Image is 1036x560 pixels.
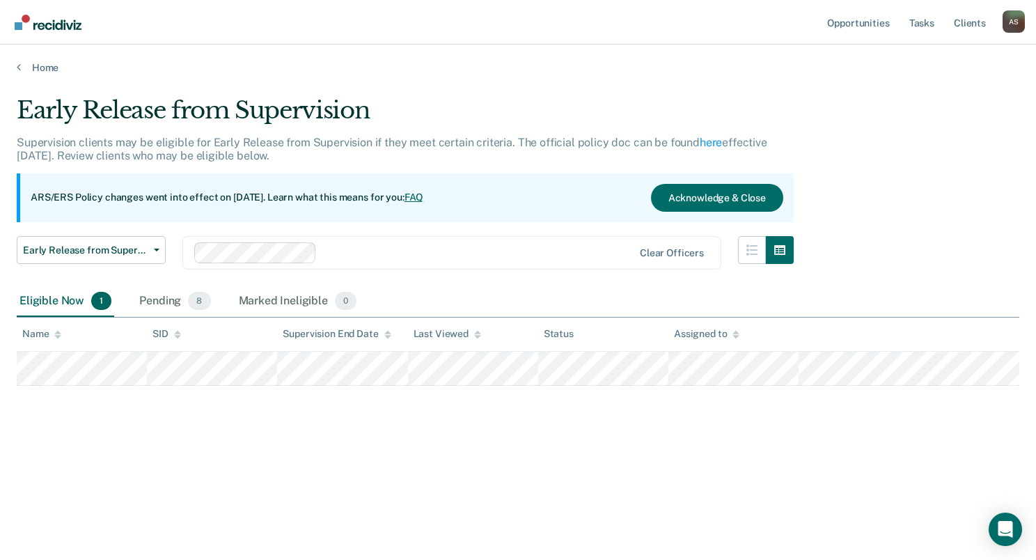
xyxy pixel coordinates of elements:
[17,236,166,264] button: Early Release from Supervision
[22,328,61,340] div: Name
[91,292,111,310] span: 1
[17,136,767,162] p: Supervision clients may be eligible for Early Release from Supervision if they meet certain crite...
[651,184,783,212] button: Acknowledge & Close
[989,513,1022,546] div: Open Intercom Messenger
[405,192,424,203] a: FAQ
[335,292,356,310] span: 0
[17,61,1019,74] a: Home
[674,328,739,340] div: Assigned to
[414,328,481,340] div: Last Viewed
[1003,10,1025,33] button: Profile dropdown button
[283,328,391,340] div: Supervision End Date
[700,136,722,149] a: here
[188,292,210,310] span: 8
[544,328,574,340] div: Status
[1003,10,1025,33] div: A S
[136,286,213,317] div: Pending8
[31,191,423,205] p: ARS/ERS Policy changes went into effect on [DATE]. Learn what this means for you:
[640,247,704,259] div: Clear officers
[236,286,360,317] div: Marked Ineligible0
[17,96,794,136] div: Early Release from Supervision
[23,244,148,256] span: Early Release from Supervision
[152,328,181,340] div: SID
[17,286,114,317] div: Eligible Now1
[15,15,81,30] img: Recidiviz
